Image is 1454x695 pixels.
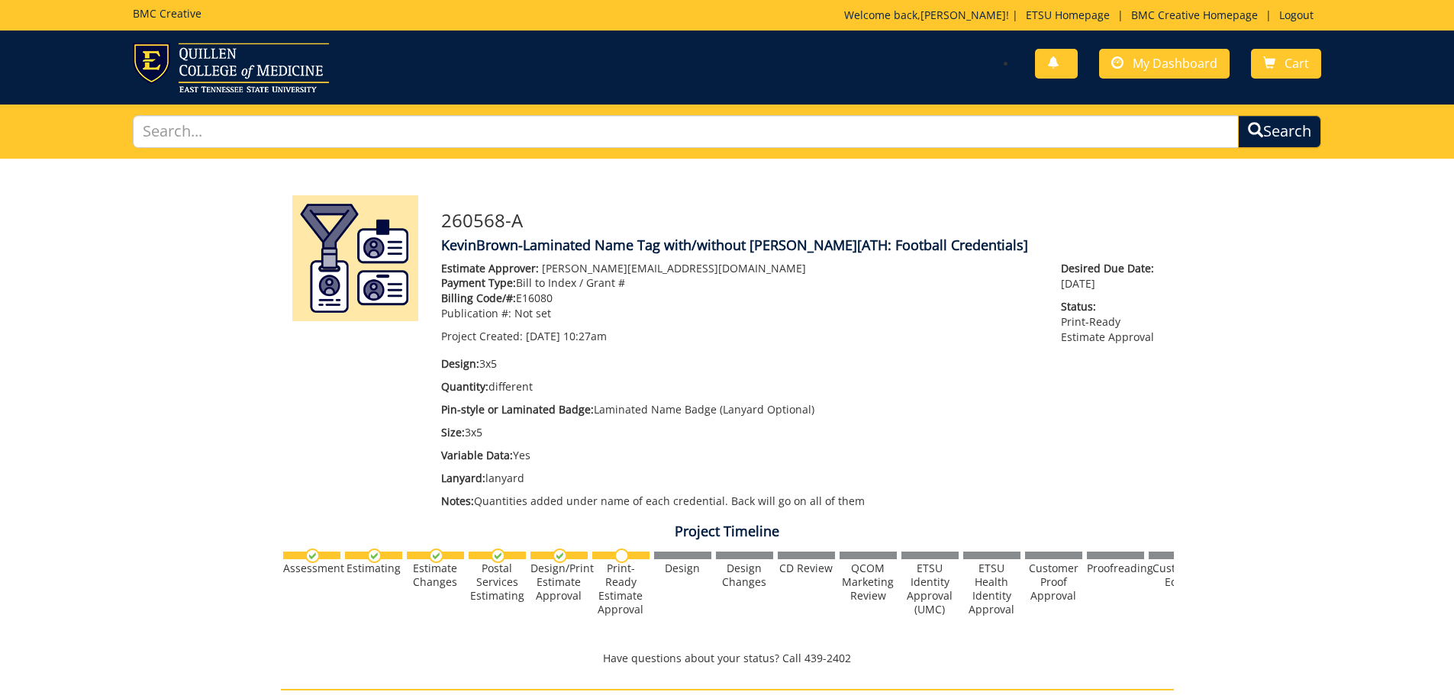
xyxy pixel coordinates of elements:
a: Cart [1251,49,1321,79]
span: Pin-style or Laminated Badge: [441,402,594,417]
div: ETSU Identity Approval (UMC) [901,561,959,616]
span: [DATE] 10:27am [526,329,607,343]
img: no [614,549,629,563]
div: Postal Services Estimating [469,561,526,603]
p: [PERSON_NAME][EMAIL_ADDRESS][DOMAIN_NAME] [441,261,1039,276]
span: Status: [1061,299,1162,314]
img: checkmark [429,549,443,563]
span: Design: [441,356,479,371]
div: CD Review [778,561,835,575]
span: [ATH: Football Credentials] [857,236,1028,254]
div: Customer Edits [1149,561,1206,589]
p: Have questions about your status? Call 439-2402 [281,651,1174,666]
span: Lanyard: [441,471,485,485]
img: checkmark [305,549,320,563]
div: ETSU Health Identity Approval [963,561,1020,616]
p: Laminated Name Badge (Lanyard Optional) [441,402,1039,417]
a: ETSU Homepage [1018,8,1117,22]
a: Logout [1272,8,1321,22]
p: Print-Ready Estimate Approval [1061,299,1162,345]
p: Bill to Index / Grant # [441,275,1039,291]
span: Size: [441,425,465,439]
img: checkmark [491,549,505,563]
img: checkmark [367,549,382,563]
div: Design Changes [716,561,773,589]
div: QCOM Marketing Review [840,561,897,603]
span: Billing Code/#: [441,291,516,305]
span: Quantity: [441,379,488,394]
p: Quantities added under name of each credential. Back will go on all of them [441,494,1039,509]
div: Design/Print Estimate Approval [530,561,588,603]
h3: 260568-A [441,211,1162,230]
p: different [441,379,1039,394]
span: Publication #: [441,306,511,320]
h4: KevinBrown-Laminated Name Tag with/without [PERSON_NAME] [441,238,1162,253]
a: My Dashboard [1099,49,1230,79]
h5: BMC Creative [133,8,201,19]
div: Print-Ready Estimate Approval [592,561,650,616]
p: 3x5 [441,425,1039,440]
div: Assessment [283,561,340,575]
img: ETSU logo [133,43,329,92]
div: Estimate Changes [407,561,464,589]
span: My Dashboard [1133,55,1217,72]
img: checkmark [553,549,567,563]
p: lanyard [441,471,1039,486]
p: E16080 [441,291,1039,306]
div: Customer Proof Approval [1025,561,1082,603]
input: Search... [133,115,1240,148]
span: Notes: [441,494,474,508]
p: Yes [441,448,1039,463]
p: Welcome back, ! | | | [844,8,1321,23]
a: [PERSON_NAME] [920,8,1006,22]
h4: Project Timeline [281,524,1174,539]
button: Search [1238,115,1321,148]
p: [DATE] [1061,261,1162,291]
span: Desired Due Date: [1061,261,1162,276]
span: Payment Type: [441,275,516,290]
img: Product featured image [292,195,418,321]
a: BMC Creative Homepage [1124,8,1265,22]
div: Design [654,561,711,575]
div: Proofreading [1087,561,1144,575]
span: Estimate Approver: [441,261,539,275]
p: 3x5 [441,356,1039,372]
span: Project Created: [441,329,523,343]
span: Variable Data: [441,448,513,462]
span: Cart [1285,55,1309,72]
div: Estimating [345,561,402,575]
span: Not set [514,306,551,320]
